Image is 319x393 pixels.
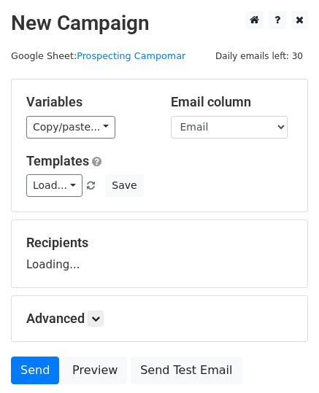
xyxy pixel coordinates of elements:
[210,48,308,64] span: Daily emails left: 30
[171,94,293,110] h5: Email column
[11,11,308,36] h2: New Campaign
[131,357,242,384] a: Send Test Email
[26,235,293,273] div: Loading...
[105,174,143,197] button: Save
[26,94,149,110] h5: Variables
[26,174,82,197] a: Load...
[26,235,293,251] h5: Recipients
[11,357,59,384] a: Send
[77,50,185,61] a: Prospecting Campomar
[11,50,185,61] small: Google Sheet:
[210,50,308,61] a: Daily emails left: 30
[26,116,115,139] a: Copy/paste...
[63,357,127,384] a: Preview
[26,153,89,168] a: Templates
[26,311,293,327] h5: Advanced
